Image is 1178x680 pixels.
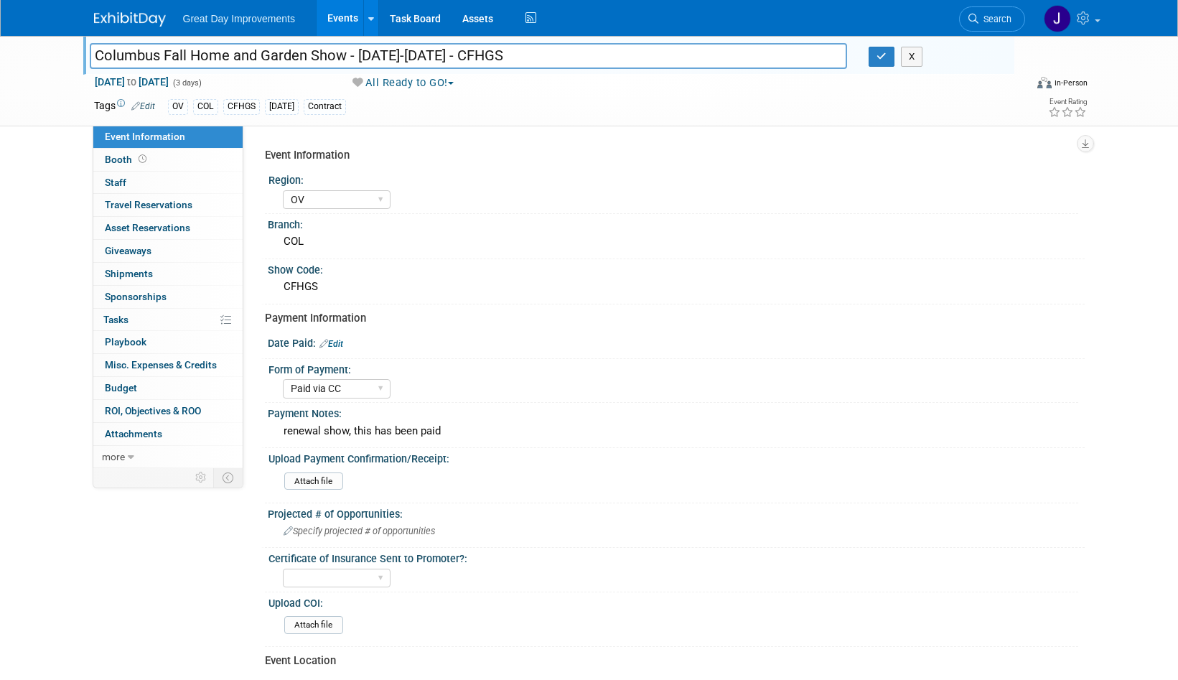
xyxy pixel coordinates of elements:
[268,503,1085,521] div: Projected # of Opportunities:
[940,75,1088,96] div: Event Format
[105,336,146,348] span: Playbook
[93,240,243,262] a: Giveaways
[105,428,162,439] span: Attachments
[268,403,1085,421] div: Payment Notes:
[1044,5,1071,32] img: Jennifer Hockstra
[94,75,169,88] span: [DATE] [DATE]
[93,172,243,194] a: Staff
[268,548,1078,566] div: Certificate of Insurance Sent to Promoter?:
[193,99,218,114] div: COL
[105,222,190,233] span: Asset Reservations
[93,126,243,148] a: Event Information
[125,76,139,88] span: to
[93,400,243,422] a: ROI, Objectives & ROO
[105,154,149,165] span: Booth
[93,331,243,353] a: Playbook
[93,263,243,285] a: Shipments
[93,149,243,171] a: Booth
[189,468,214,487] td: Personalize Event Tab Strip
[347,75,459,90] button: All Ready to GO!
[319,339,343,349] a: Edit
[304,99,346,114] div: Contract
[105,245,151,256] span: Giveaways
[265,311,1074,326] div: Payment Information
[93,217,243,239] a: Asset Reservations
[105,382,137,393] span: Budget
[105,291,167,302] span: Sponsorships
[136,154,149,164] span: Booth not reserved yet
[131,101,155,111] a: Edit
[268,259,1085,277] div: Show Code:
[268,448,1078,466] div: Upload Payment Confirmation/Receipt:
[105,199,192,210] span: Travel Reservations
[102,451,125,462] span: more
[172,78,202,88] span: (3 days)
[978,14,1011,24] span: Search
[1037,77,1052,88] img: Format-Inperson.png
[94,98,155,115] td: Tags
[93,194,243,216] a: Travel Reservations
[93,423,243,445] a: Attachments
[268,169,1078,187] div: Region:
[93,309,243,331] a: Tasks
[279,420,1074,442] div: renewal show, this has been paid
[1048,98,1087,106] div: Event Rating
[103,314,128,325] span: Tasks
[223,99,260,114] div: CFHGS
[284,526,435,536] span: Specify projected # of opportunities
[105,177,126,188] span: Staff
[901,47,923,67] button: X
[213,468,243,487] td: Toggle Event Tabs
[279,230,1074,253] div: COL
[183,13,295,24] span: Great Day Improvements
[265,653,1074,669] div: Event Location
[105,268,153,279] span: Shipments
[265,148,1074,163] div: Event Information
[93,446,243,468] a: more
[268,214,1085,232] div: Branch:
[105,359,217,371] span: Misc. Expenses & Credits
[268,359,1078,377] div: Form of Payment:
[268,332,1085,351] div: Date Paid:
[265,99,299,114] div: [DATE]
[268,592,1078,610] div: Upload COI:
[105,405,201,416] span: ROI, Objectives & ROO
[105,131,185,142] span: Event Information
[93,377,243,399] a: Budget
[959,6,1025,32] a: Search
[279,276,1074,298] div: CFHGS
[93,354,243,376] a: Misc. Expenses & Credits
[94,12,166,27] img: ExhibitDay
[93,286,243,308] a: Sponsorships
[1054,78,1088,88] div: In-Person
[168,99,188,114] div: OV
